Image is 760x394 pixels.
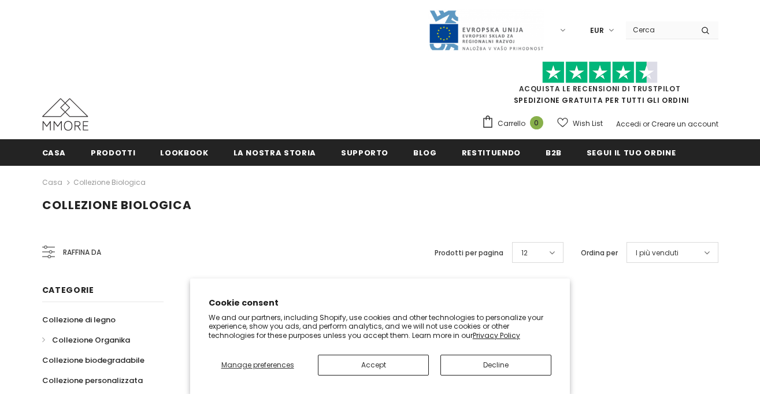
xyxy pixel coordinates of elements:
a: Collezione biodegradabile [42,350,144,370]
button: Manage preferences [209,355,307,376]
a: Creare un account [651,119,718,129]
span: Restituendo [462,147,521,158]
span: B2B [546,147,562,158]
a: Wish List [557,113,603,133]
span: supporto [341,147,388,158]
span: Blog [413,147,437,158]
button: Accept [318,355,429,376]
a: Prodotti [91,139,135,165]
span: La nostra storia [233,147,316,158]
a: Segui il tuo ordine [587,139,676,165]
p: We and our partners, including Shopify, use cookies and other technologies to personalize your ex... [209,313,552,340]
span: 12 [521,247,528,259]
a: Collezione personalizzata [42,370,143,391]
input: Search Site [626,21,692,38]
a: Collezione Organika [42,330,130,350]
span: Collezione Organika [52,334,130,345]
h2: Cookie consent [209,297,552,309]
span: or [643,119,650,129]
span: SPEDIZIONE GRATUITA PER TUTTI GLI ORDINI [481,66,718,105]
a: Casa [42,176,62,189]
button: Decline [440,355,551,376]
span: Wish List [573,118,603,129]
a: Carrello 0 [481,115,549,132]
span: EUR [590,25,604,36]
a: Lookbook [160,139,208,165]
a: Collezione di legno [42,310,116,330]
span: Raffina da [63,246,101,259]
span: Collezione biologica [42,197,192,213]
span: Prodotti [91,147,135,158]
span: Collezione personalizzata [42,375,143,386]
img: Fidati di Pilot Stars [542,61,658,84]
span: I più venduti [636,247,679,259]
img: Javni Razpis [428,9,544,51]
span: Collezione di legno [42,314,116,325]
label: Prodotti per pagina [435,247,503,259]
span: Collezione biodegradabile [42,355,144,366]
a: B2B [546,139,562,165]
a: La nostra storia [233,139,316,165]
span: Segui il tuo ordine [587,147,676,158]
a: supporto [341,139,388,165]
span: Lookbook [160,147,208,158]
a: Restituendo [462,139,521,165]
a: Acquista le recensioni di TrustPilot [519,84,681,94]
a: Blog [413,139,437,165]
a: Collezione biologica [73,177,146,187]
a: Javni Razpis [428,25,544,35]
span: Manage preferences [221,360,294,370]
img: Casi MMORE [42,98,88,131]
span: Casa [42,147,66,158]
span: 0 [530,116,543,129]
label: Ordina per [581,247,618,259]
a: Casa [42,139,66,165]
a: Privacy Policy [473,330,520,340]
span: Carrello [498,118,525,129]
span: Categorie [42,284,94,296]
a: Accedi [616,119,641,129]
